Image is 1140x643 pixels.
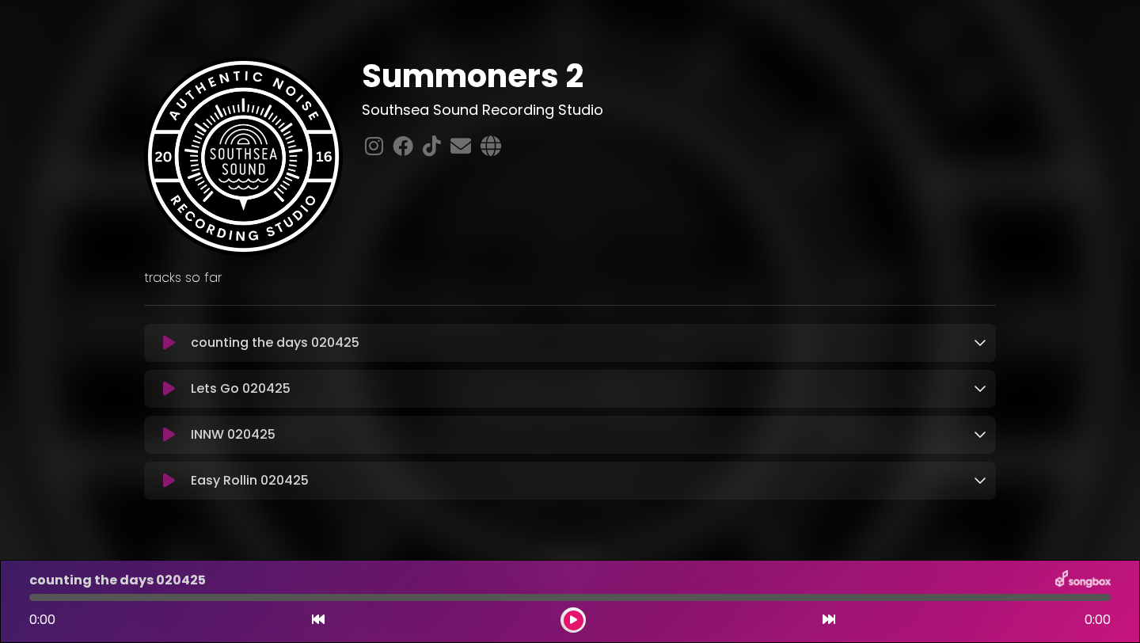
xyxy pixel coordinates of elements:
[362,101,996,119] h3: Southsea Sound Recording Studio
[191,379,291,398] p: Lets Go 020425
[144,57,343,256] img: Sqix3KgTCSFekl421UP5
[191,333,359,352] p: counting the days 020425
[362,57,996,95] h1: Summoners 2
[191,471,309,490] p: Easy Rollin 020425
[191,425,275,444] p: INNW 020425
[144,268,996,287] p: tracks so far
